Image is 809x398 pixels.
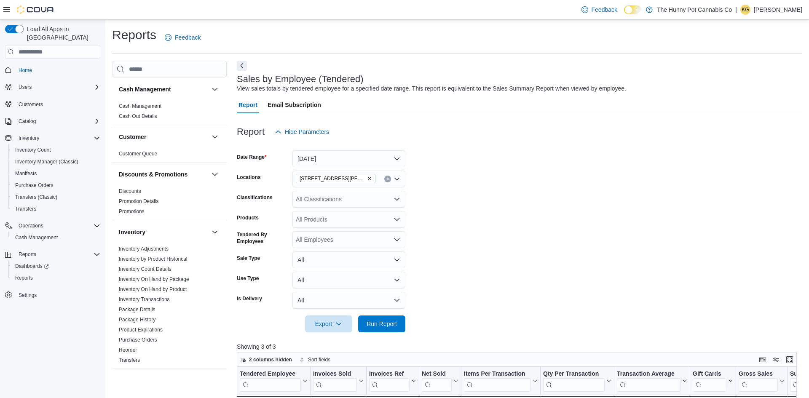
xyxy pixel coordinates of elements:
div: Invoices Ref [369,370,410,378]
a: Inventory Count Details [119,266,171,272]
button: Customers [2,98,104,110]
button: Tendered Employee [240,370,308,392]
button: Inventory [15,133,43,143]
span: Package Details [119,306,155,313]
div: Tendered Employee [240,370,301,392]
div: Qty Per Transaction [543,370,605,378]
a: Inventory Count [12,145,54,155]
button: Invoices Ref [369,370,416,392]
button: [DATE] [292,150,405,167]
button: Customer [210,132,220,142]
a: Inventory Transactions [119,296,170,302]
button: Users [15,82,35,92]
span: Transfers [12,204,100,214]
span: Reports [19,251,36,258]
a: Home [15,65,35,75]
span: Cash Out Details [119,113,157,120]
a: Discounts [119,188,141,194]
button: Operations [15,221,47,231]
div: Transaction Average [617,370,680,392]
a: Product Expirations [119,327,163,333]
button: Cash Management [119,85,208,93]
div: Transaction Average [617,370,680,378]
button: Transfers (Classic) [8,191,104,203]
button: Inventory Manager (Classic) [8,156,104,168]
label: Products [237,214,259,221]
p: Showing 3 of 3 [237,342,802,351]
button: Transaction Average [617,370,687,392]
button: Inventory [2,132,104,144]
span: 1288 Ritson Rd N [296,174,376,183]
span: Operations [19,222,43,229]
div: Gift Card Sales [693,370,726,392]
a: Dashboards [12,261,52,271]
a: Inventory On Hand by Package [119,276,189,282]
span: Catalog [15,116,100,126]
span: Home [19,67,32,74]
button: All [292,272,405,288]
span: Reorder [119,347,137,353]
span: Customer Queue [119,150,157,157]
h1: Reports [112,27,156,43]
button: Clear input [384,176,391,182]
a: Transfers (Classic) [12,192,61,202]
button: Operations [2,220,104,232]
span: Promotion Details [119,198,159,205]
a: Transfers [119,357,140,363]
a: Feedback [578,1,621,18]
span: [STREET_ADDRESS][PERSON_NAME] [300,174,365,183]
span: Inventory Count [15,147,51,153]
span: Transfers [15,206,36,212]
a: Customers [15,99,46,110]
span: Export [310,315,347,332]
span: Purchase Orders [12,180,100,190]
button: Inventory [119,228,208,236]
span: Dashboards [15,263,49,270]
button: Reports [15,249,40,259]
span: Settings [19,292,37,299]
button: Loyalty [210,376,220,386]
span: Inventory Count [12,145,100,155]
h3: Report [237,127,265,137]
div: Net Sold [422,370,452,378]
div: Discounts & Promotions [112,186,227,220]
button: Export [305,315,352,332]
span: Customers [15,99,100,110]
button: Purchase Orders [8,179,104,191]
label: Tendered By Employees [237,231,289,245]
button: Invoices Sold [313,370,364,392]
span: Dashboards [12,261,100,271]
button: Discounts & Promotions [210,169,220,179]
span: Inventory On Hand by Package [119,276,189,283]
button: Run Report [358,315,405,332]
button: Display options [771,355,781,365]
a: Dashboards [8,260,104,272]
button: Cash Management [210,84,220,94]
div: Gross Sales [739,370,778,378]
button: Next [237,61,247,71]
a: Cash Management [119,103,161,109]
a: Cash Management [12,232,61,243]
span: Cash Management [15,234,58,241]
span: KG [742,5,749,15]
a: Reports [12,273,36,283]
span: Package History [119,316,155,323]
a: Inventory Adjustments [119,246,169,252]
label: Classifications [237,194,273,201]
span: Inventory [19,135,39,142]
div: Invoices Ref [369,370,410,392]
span: Operations [15,221,100,231]
span: Inventory [15,133,100,143]
a: Settings [15,290,40,300]
a: Promotion Details [119,198,159,204]
input: Dark Mode [624,5,642,14]
span: Inventory Transactions [119,296,170,303]
button: Inventory Count [8,144,104,156]
label: Sale Type [237,255,260,262]
span: Transfers (Classic) [15,194,57,200]
a: Inventory by Product Historical [119,256,188,262]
